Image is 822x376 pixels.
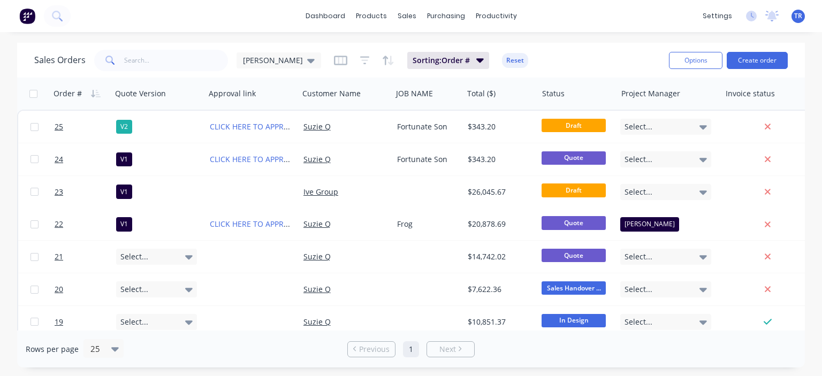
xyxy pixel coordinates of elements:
div: Project Manager [621,88,680,99]
span: Select... [625,187,652,197]
div: Order # [54,88,82,99]
button: Create order [727,52,788,69]
span: Previous [359,344,390,355]
div: $26,045.67 [468,187,530,197]
div: JOB NAME [396,88,433,99]
button: Options [669,52,722,69]
span: 22 [55,219,63,229]
img: Factory [19,8,35,24]
a: CLICK HERE TO APPROVE QUOTE [210,154,326,164]
span: Select... [625,154,652,165]
div: Quote Version [115,88,166,99]
span: Select... [625,317,652,327]
span: Select... [625,121,652,132]
span: Sales Handover ... [542,281,606,295]
div: settings [697,8,737,24]
div: sales [392,8,422,24]
button: Reset [502,53,528,68]
a: CLICK HERE TO APPROVE QUOTE [210,219,326,229]
div: Total ($) [467,88,496,99]
span: Sorting: Order # [413,55,470,66]
span: Rows per page [26,344,79,355]
span: Quote [542,249,606,262]
div: $7,622.36 [468,284,530,295]
a: 23 [55,176,116,208]
div: Customer Name [302,88,361,99]
span: Select... [120,251,148,262]
span: 24 [55,154,63,165]
span: Draft [542,119,606,132]
div: $343.20 [468,154,530,165]
ul: Pagination [343,341,479,357]
span: 23 [55,187,63,197]
div: Invoice status [726,88,775,99]
div: Fortunate Son [397,121,456,132]
a: 25 [55,111,116,143]
span: Select... [625,251,652,262]
span: 21 [55,251,63,262]
span: Select... [625,284,652,295]
div: Fortunate Son [397,154,456,165]
span: In Design [542,314,606,327]
a: Suzie Q [303,317,331,327]
div: $343.20 [468,121,530,132]
a: Suzie Q [303,284,331,294]
div: Status [542,88,565,99]
div: V1 [116,217,132,231]
a: 19 [55,306,116,338]
div: V1 [116,185,132,198]
span: Next [439,344,456,355]
div: products [351,8,392,24]
span: Draft [542,183,606,197]
a: Suzie Q [303,121,331,132]
a: 22 [55,208,116,240]
div: V2 [116,120,132,134]
div: Frog [397,219,456,229]
a: CLICK HERE TO APPROVE QUOTE [210,121,326,132]
span: Select... [120,284,148,295]
a: Suzie Q [303,251,331,262]
a: Suzie Q [303,219,331,229]
span: 20 [55,284,63,295]
span: Quote [542,151,606,165]
div: productivity [470,8,522,24]
div: Approval link [209,88,256,99]
span: Quote [542,216,606,229]
span: TR [794,11,802,21]
div: $14,742.02 [468,251,530,262]
a: Page 1 is your current page [403,341,419,357]
a: 20 [55,273,116,305]
span: 25 [55,121,63,132]
span: 19 [55,317,63,327]
a: Previous page [348,344,395,355]
h1: Sales Orders [34,55,86,65]
a: 21 [55,241,116,273]
a: Next page [427,344,474,355]
button: Sorting:Order # [407,52,489,69]
div: [PERSON_NAME] [620,217,679,231]
span: [PERSON_NAME] [243,55,303,66]
div: purchasing [422,8,470,24]
div: V1 [116,152,132,166]
span: Select... [120,317,148,327]
input: Search... [124,50,229,71]
a: 24 [55,143,116,175]
div: $20,878.69 [468,219,530,229]
a: Suzie Q [303,154,331,164]
a: Ive Group [303,187,338,197]
a: dashboard [300,8,351,24]
div: $10,851.37 [468,317,530,327]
